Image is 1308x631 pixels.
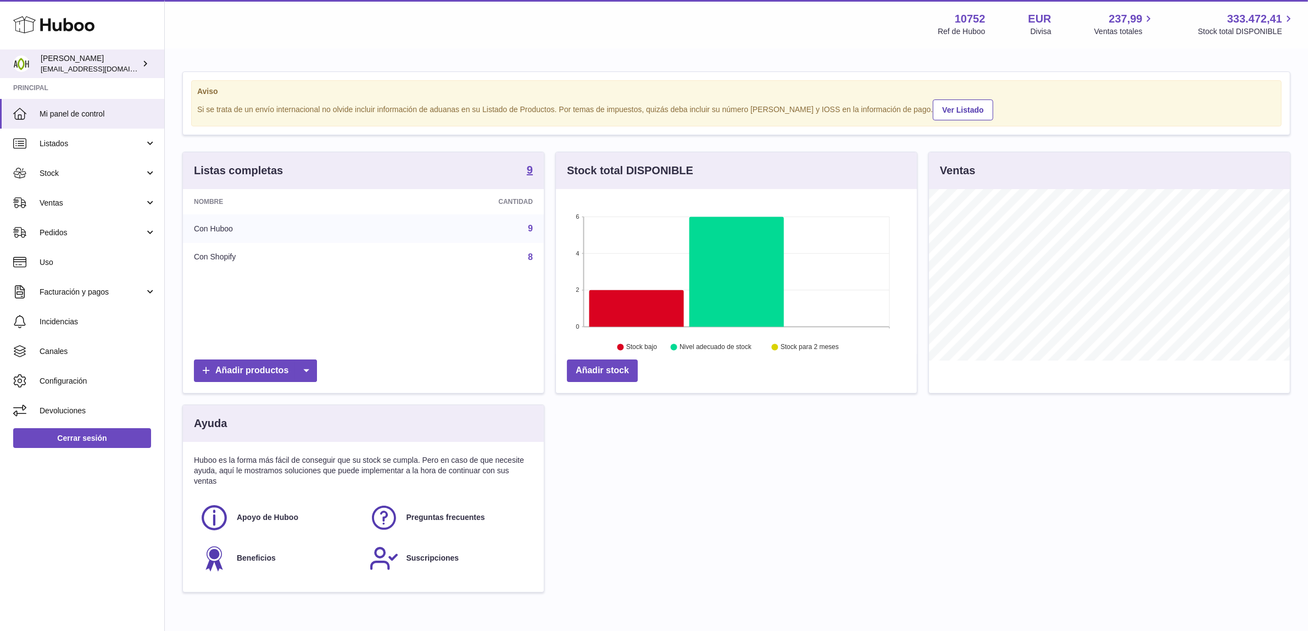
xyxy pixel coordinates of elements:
a: 9 [528,224,533,233]
a: Preguntas frecuentes [369,503,528,533]
span: Stock total DISPONIBLE [1198,26,1295,37]
span: Canales [40,346,156,357]
td: Con Huboo [183,214,375,243]
span: Mi panel de control [40,109,156,119]
text: 6 [576,213,579,220]
a: Añadir productos [194,359,317,382]
a: Beneficios [199,544,358,573]
text: 0 [576,323,579,330]
span: Beneficios [237,553,276,563]
span: Facturación y pagos [40,287,144,297]
span: Incidencias [40,317,156,327]
a: 8 [528,252,533,262]
text: 2 [576,287,579,294]
span: Ventas totales [1094,26,1155,37]
a: Añadir stock [567,359,638,382]
strong: 10752 [955,12,986,26]
span: Stock [40,168,144,179]
div: Divisa [1031,26,1051,37]
div: Si se trata de un envío internacional no olvide incluir información de aduanas en su Listado de P... [197,98,1276,120]
a: Suscripciones [369,544,528,573]
a: Cerrar sesión [13,428,151,448]
strong: 9 [527,164,533,175]
span: Apoyo de Huboo [237,512,298,523]
a: Apoyo de Huboo [199,503,358,533]
span: Devoluciones [40,406,156,416]
span: Pedidos [40,228,144,238]
span: Configuración [40,376,156,386]
strong: EUR [1028,12,1051,26]
th: Cantidad [375,189,544,214]
th: Nombre [183,189,375,214]
p: Huboo es la forma más fácil de conseguir que su stock se cumpla. Pero en caso de que necesite ayu... [194,455,533,486]
span: [EMAIL_ADDRESS][DOMAIN_NAME] [41,64,162,73]
div: [PERSON_NAME] [41,53,140,74]
span: 237,99 [1109,12,1143,26]
img: internalAdmin-10752@internal.huboo.com [13,56,30,72]
span: Ventas [40,198,144,208]
h3: Ventas [940,163,975,178]
h3: Ayuda [194,416,227,431]
text: 4 [576,250,579,257]
strong: Aviso [197,86,1276,97]
h3: Stock total DISPONIBLE [567,163,693,178]
div: Ref de Huboo [938,26,985,37]
a: 9 [527,164,533,178]
span: Preguntas frecuentes [407,512,485,523]
span: Listados [40,139,144,149]
h3: Listas completas [194,163,283,178]
span: Suscripciones [407,553,459,563]
a: 333.472,41 Stock total DISPONIBLE [1198,12,1295,37]
td: Con Shopify [183,243,375,272]
text: Stock para 2 meses [781,344,839,351]
a: Ver Listado [933,99,993,120]
text: Nivel adecuado de stock [680,344,752,351]
a: 237,99 Ventas totales [1094,12,1155,37]
text: Stock bajo [626,344,657,351]
span: Uso [40,257,156,268]
span: 333.472,41 [1227,12,1282,26]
